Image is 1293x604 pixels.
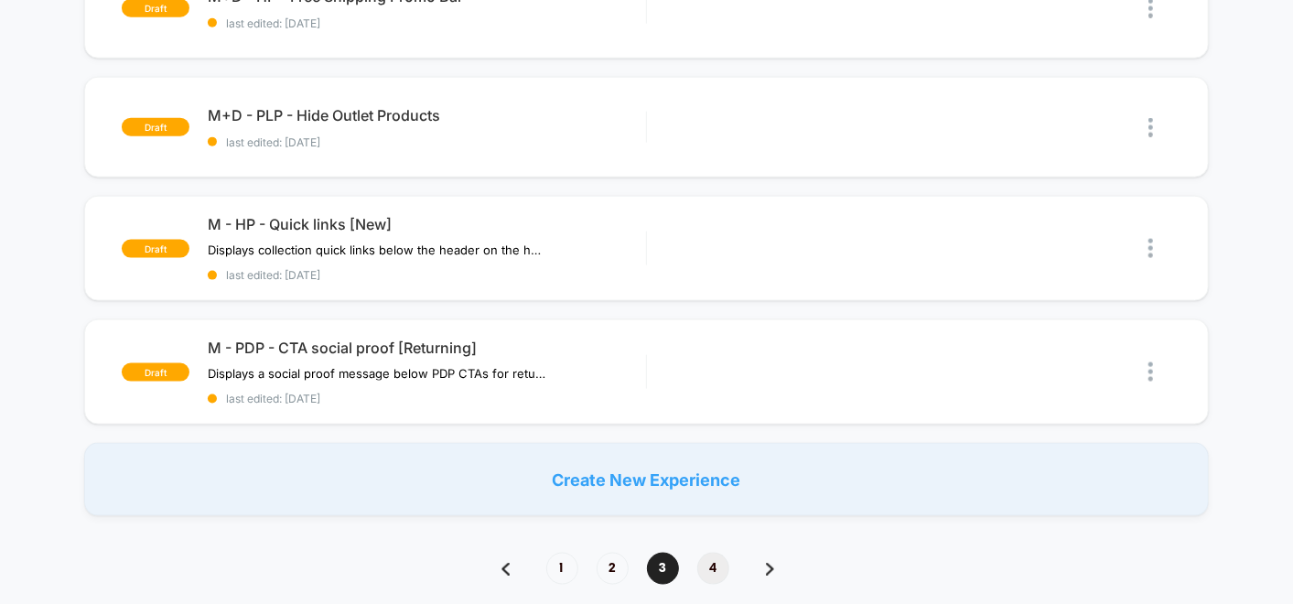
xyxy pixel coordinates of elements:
[122,240,189,258] span: draft
[697,553,729,585] span: 4
[208,243,547,257] span: Displays collection quick links below the header on the homepage.
[1148,239,1153,258] img: close
[1148,118,1153,137] img: close
[84,443,1209,516] div: Create New Experience
[208,339,646,357] span: M - PDP - CTA social proof [Returning]
[766,563,774,576] img: pagination forward
[501,563,510,576] img: pagination back
[122,363,189,382] span: draft
[208,135,646,149] span: last edited: [DATE]
[122,118,189,136] span: draft
[208,392,646,405] span: last edited: [DATE]
[208,106,646,124] span: M+D - PLP - Hide Outlet Products
[208,16,646,30] span: last edited: [DATE]
[1148,362,1153,382] img: close
[208,366,547,381] span: Displays a social proof message below PDP CTAs for returning users
[546,553,578,585] span: 1
[647,553,679,585] span: 3
[208,215,646,233] span: M - HP - Quick links [New]
[208,268,646,282] span: last edited: [DATE]
[597,553,629,585] span: 2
